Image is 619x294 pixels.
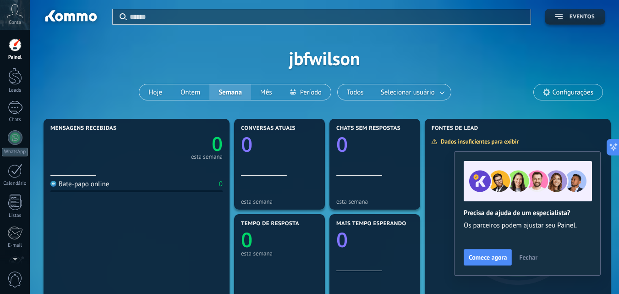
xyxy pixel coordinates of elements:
[191,155,223,159] div: esta semana
[251,84,281,100] button: Mês
[2,181,28,187] div: Calendário
[515,250,542,264] button: Fechar
[464,209,591,217] h2: Precisa de ajuda de um especialista?
[281,84,331,100] button: Período
[336,221,406,227] span: Mais tempo esperando
[570,14,595,20] span: Eventos
[2,148,28,156] div: WhatsApp
[212,131,223,157] text: 0
[2,117,28,123] div: Chats
[241,221,299,227] span: Tempo de resposta
[373,84,451,100] button: Selecionar usuário
[9,20,21,26] span: Conta
[50,181,56,187] img: Bate-papo online
[553,89,593,96] span: Configurações
[2,213,28,219] div: Listas
[519,254,537,261] span: Fechar
[241,125,296,132] span: Conversas atuais
[432,125,478,132] span: Fontes de lead
[464,249,512,266] button: Comece agora
[336,130,348,158] text: 0
[219,180,223,189] div: 0
[209,84,251,100] button: Semana
[2,55,28,61] div: Painel
[469,254,507,261] span: Comece agora
[50,180,109,189] div: Bate-papo online
[137,131,223,157] a: 0
[336,226,348,253] text: 0
[2,243,28,249] div: E-mail
[241,130,252,158] text: 0
[139,84,171,100] button: Hoje
[379,86,437,99] span: Selecionar usuário
[336,125,400,132] span: Chats sem respostas
[2,88,28,94] div: Leads
[171,84,209,100] button: Ontem
[336,198,413,205] div: esta semana
[241,198,318,205] div: esta semana
[241,226,252,253] text: 0
[464,221,591,230] span: Os parceiros podem ajustar seu Painel.
[50,125,116,132] span: Mensagens recebidas
[545,9,605,25] button: Eventos
[338,84,373,100] button: Todos
[241,250,318,257] div: esta semana
[431,138,525,145] div: Dados insuficientes para exibir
